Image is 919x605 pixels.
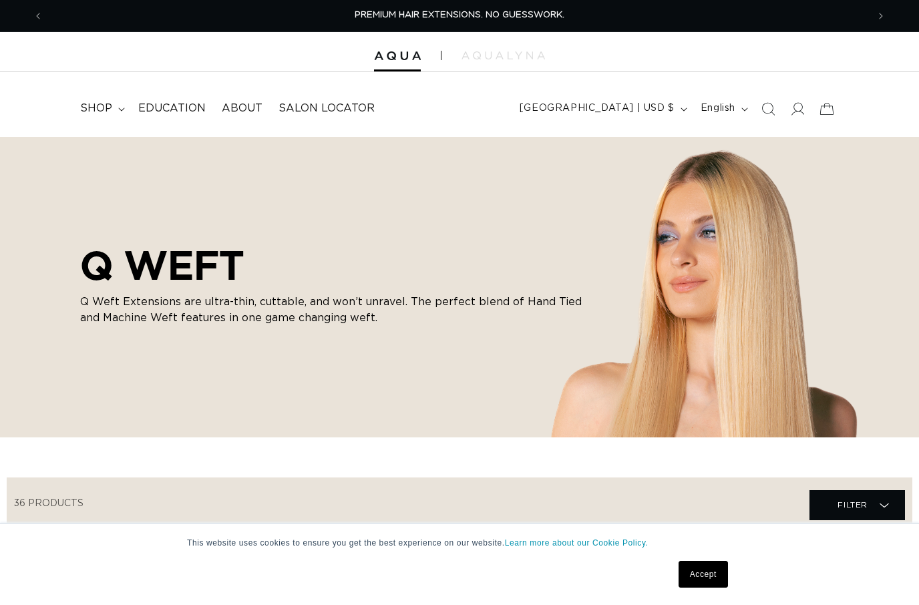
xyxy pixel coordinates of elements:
a: About [214,93,270,124]
h2: Q WEFT [80,242,588,288]
summary: Filter [809,490,905,520]
button: Previous announcement [23,3,53,29]
span: shop [80,102,112,116]
a: Accept [679,561,728,588]
span: 36 products [14,499,83,508]
img: aqualyna.com [462,51,545,59]
span: Filter [838,492,868,518]
img: Aqua Hair Extensions [374,51,421,61]
span: Education [138,102,206,116]
p: This website uses cookies to ensure you get the best experience on our website. [187,537,732,549]
span: About [222,102,262,116]
span: English [701,102,735,116]
button: English [693,96,753,122]
span: PREMIUM HAIR EXTENSIONS. NO GUESSWORK. [355,11,564,19]
summary: Search [753,94,783,124]
button: Next announcement [866,3,896,29]
summary: shop [72,93,130,124]
a: Learn more about our Cookie Policy. [505,538,649,548]
span: Salon Locator [279,102,375,116]
p: Q Weft Extensions are ultra-thin, cuttable, and won’t unravel. The perfect blend of Hand Tied and... [80,294,588,326]
a: Salon Locator [270,93,383,124]
a: Education [130,93,214,124]
span: [GEOGRAPHIC_DATA] | USD $ [520,102,675,116]
button: [GEOGRAPHIC_DATA] | USD $ [512,96,693,122]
